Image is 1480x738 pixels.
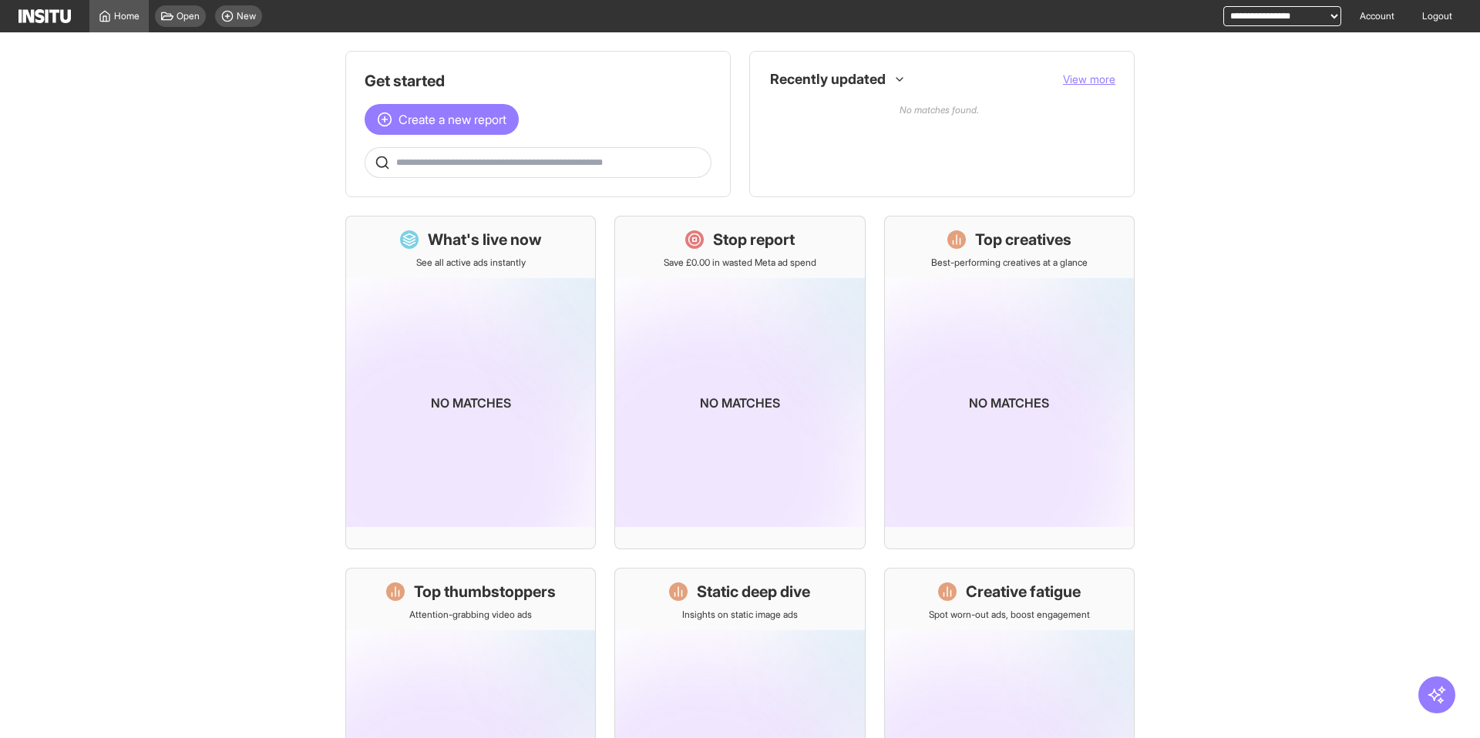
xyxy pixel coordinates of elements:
[931,257,1088,269] p: Best-performing creatives at a glance
[615,278,864,527] img: coming-soon-gradient_kfitwp.png
[414,581,556,602] h1: Top thumbstoppers
[416,257,526,269] p: See all active ads instantly
[969,394,1049,412] p: No matches
[1063,72,1115,86] span: View more
[428,229,542,250] h1: What's live now
[346,278,595,527] img: coming-soon-gradient_kfitwp.png
[365,104,519,135] button: Create a new report
[177,10,200,22] span: Open
[884,216,1135,549] a: Top creativesBest-performing creatives at a glanceNo matches
[18,9,71,23] img: Logo
[885,278,1134,527] img: coming-soon-gradient_kfitwp.png
[399,110,506,129] span: Create a new report
[682,609,798,621] p: Insights on static image ads
[431,394,511,412] p: No matches
[664,257,816,269] p: Save £0.00 in wasted Meta ad spend
[700,394,780,412] p: No matches
[114,10,140,22] span: Home
[614,216,865,549] a: Stop reportSave £0.00 in wasted Meta ad spendNo matches
[769,95,1109,153] p: No matches found.
[365,70,711,92] h1: Get started
[713,229,795,250] h1: Stop report
[409,609,532,621] p: Attention-grabbing video ads
[1063,72,1115,87] button: View more
[975,229,1071,250] h1: Top creatives
[697,581,810,602] h1: Static deep dive
[237,10,256,22] span: New
[345,216,596,549] a: What's live nowSee all active ads instantlyNo matches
